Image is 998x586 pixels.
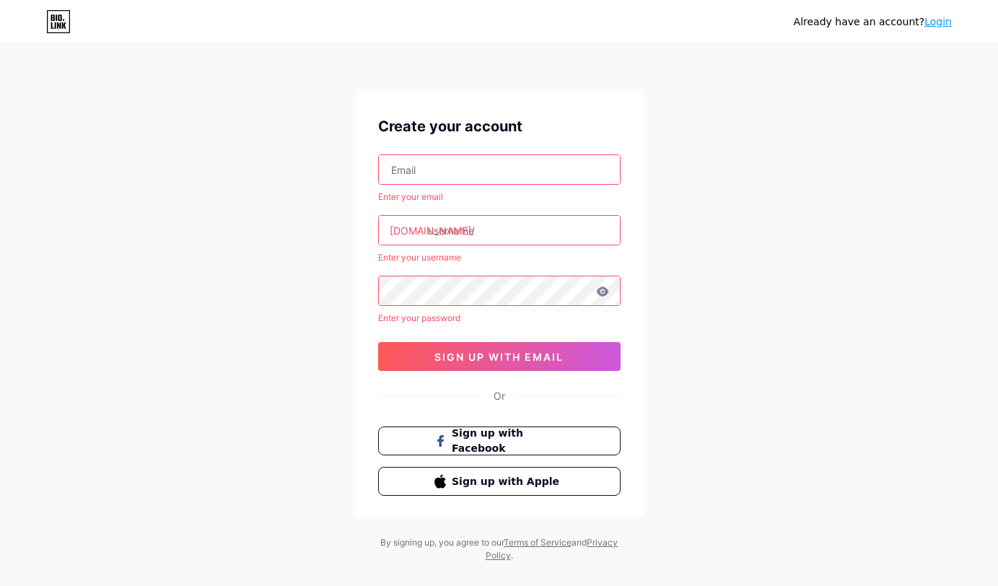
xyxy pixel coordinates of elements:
button: sign up with email [378,342,621,371]
div: Already have an account? [794,14,952,30]
button: Sign up with Apple [378,467,621,496]
span: Sign up with Facebook [452,426,564,456]
span: Sign up with Apple [452,474,564,489]
div: Enter your username [378,251,621,264]
div: Create your account [378,115,621,137]
input: Email [379,155,620,184]
a: Terms of Service [504,537,572,548]
button: Sign up with Facebook [378,427,621,455]
div: Or [494,388,505,403]
a: Login [924,16,952,27]
div: By signing up, you agree to our and . [377,536,622,562]
span: sign up with email [434,351,564,363]
div: [DOMAIN_NAME]/ [390,223,475,238]
div: Enter your password [378,312,621,325]
input: username [379,216,620,245]
div: Enter your email [378,191,621,204]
